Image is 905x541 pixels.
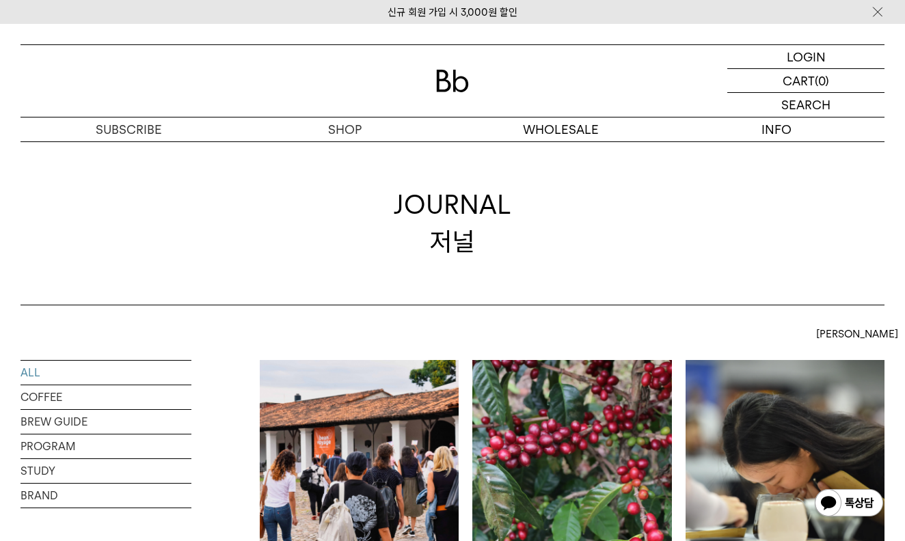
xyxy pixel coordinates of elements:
p: INFO [668,117,884,141]
a: LOGIN [727,45,884,69]
a: COFFEE [21,385,191,409]
img: 카카오톡 채널 1:1 채팅 버튼 [813,488,884,521]
img: 로고 [436,70,469,92]
span: [PERSON_NAME] [816,326,898,342]
a: CART (0) [727,69,884,93]
p: CART [783,69,815,92]
a: SHOP [237,117,452,141]
a: BREW GUIDE [21,410,191,434]
p: WHOLESALE [452,117,668,141]
a: STUDY [21,459,191,483]
div: JOURNAL 저널 [394,186,511,259]
a: PROGRAM [21,434,191,458]
a: BRAND [21,484,191,508]
p: LOGIN [787,45,826,68]
a: ALL [21,361,191,385]
p: SEARCH [781,93,830,117]
a: 신규 회원 가입 시 3,000원 할인 [388,6,517,18]
p: (0) [815,69,829,92]
a: SUBSCRIBE [21,117,237,141]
